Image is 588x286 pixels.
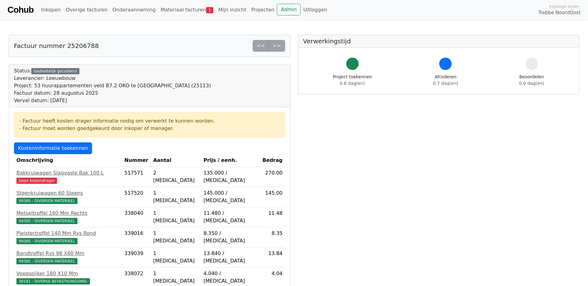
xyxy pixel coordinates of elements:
[14,89,211,97] div: Factuur datum: 28 augustus 2025
[14,154,122,167] th: Omschrijving
[519,81,544,86] span: 0.0 dag(en)
[16,189,119,204] a: Steenkruiwagen 60 Steens99385 - DIVERSEN MATERIEEL
[122,167,151,187] td: 517571
[7,2,33,17] a: Cohub
[16,169,119,177] div: Bakkruiwagen Slagvaste Bak 100 L
[122,227,151,247] td: 339016
[16,250,119,257] div: Bandtroffel Rvs 98 X60 Mm
[249,4,277,16] a: Projecten
[14,67,211,104] div: Status:
[203,169,257,184] div: 135.000 / [MEDICAL_DATA]
[122,187,151,207] td: 517520
[153,250,198,265] div: 1 [MEDICAL_DATA]
[260,167,285,187] td: 270.00
[16,230,119,237] div: Pleistertroffel 140 Mm Rvs Rond
[16,178,57,184] span: Geen kostendrager
[260,207,285,227] td: 11.48
[16,238,77,244] span: 99385 - DIVERSEN MATERIEEL
[203,210,257,224] div: 11.480 / [MEDICAL_DATA]
[16,210,119,224] a: Metseltroffel 160 Mm Rechts99385 - DIVERSEN MATERIEEL
[16,270,119,285] a: Voegspijker 180 X10 Mm30181 - DIVERSE BEVESTIGINGSMID.
[16,278,90,284] span: 30181 - DIVERSE BEVESTIGINGSMID.
[153,189,198,204] div: 1 [MEDICAL_DATA]
[14,75,211,82] div: Leverancier: Leeuwbouw
[206,7,213,13] span: 1
[151,154,201,167] th: Aantal
[158,4,216,16] a: Materiaal facturen1
[260,247,285,267] td: 13.84
[122,154,151,167] th: Nummer
[153,230,198,245] div: 1 [MEDICAL_DATA]
[303,37,574,45] h5: Verwerkingstijd
[340,81,365,86] span: 0.6 dag(en)
[203,189,257,204] div: 145.000 / [MEDICAL_DATA]
[433,74,458,87] div: Afcoderen
[16,270,119,277] div: Voegspijker 180 X10 Mm
[203,250,257,265] div: 13.840 / [MEDICAL_DATA]
[153,210,198,224] div: 1 [MEDICAL_DATA]
[16,230,119,245] a: Pleistertroffel 140 Mm Rvs Rond99385 - DIVERSEN MATERIEEL
[16,258,77,264] span: 99385 - DIVERSEN MATERIEEL
[16,198,77,204] span: 99385 - DIVERSEN MATERIEEL
[31,68,79,74] div: Gedeeltelijk gecodeerd
[122,207,151,227] td: 338040
[433,81,458,86] span: 0.7 dag(en)
[260,227,285,247] td: 8.35
[16,210,119,217] div: Metseltroffel 160 Mm Rechts
[63,4,110,16] a: Overige facturen
[549,3,581,9] span: Ingelogd onder:
[14,142,92,154] a: Kosteninformatie toekennen
[203,270,257,285] div: 4.040 / [MEDICAL_DATA]
[301,4,329,16] a: Uitloggen
[277,4,301,15] a: Admin
[19,117,280,125] div: - Factuur heeft kosten drager informatie nodig om verwerkt te kunnen worden.
[519,74,544,87] div: Beoordelen
[216,4,249,16] a: Mijn inzicht
[19,125,280,132] div: - Factuur moet worden goedgekeurd door inkoper of manager.
[14,97,211,104] div: Verval datum: [DATE]
[203,230,257,245] div: 8.350 / [MEDICAL_DATA]
[16,250,119,265] a: Bandtroffel Rvs 98 X60 Mm99385 - DIVERSEN MATERIEEL
[260,154,285,167] th: Bedrag
[333,74,372,87] div: Project toekennen
[538,9,581,16] span: Trebbe NoordOost
[16,169,119,184] a: Bakkruiwagen Slagvaste Bak 100 LGeen kostendrager
[260,187,285,207] td: 145.00
[16,218,77,224] span: 99385 - DIVERSEN MATERIEEL
[16,189,119,197] div: Steenkruiwagen 60 Steens
[122,247,151,267] td: 339039
[201,154,260,167] th: Prijs / eenh.
[153,169,198,184] div: 2 [MEDICAL_DATA]
[14,42,99,50] h5: Factuur nummer 25206788
[153,270,198,285] div: 1 [MEDICAL_DATA]
[38,4,63,16] a: Inkopen
[14,82,211,89] div: Project: 53 huurappartementen veld B7.2 OKO te [GEOGRAPHIC_DATA] (25113)
[110,4,158,16] a: Onderaanneming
